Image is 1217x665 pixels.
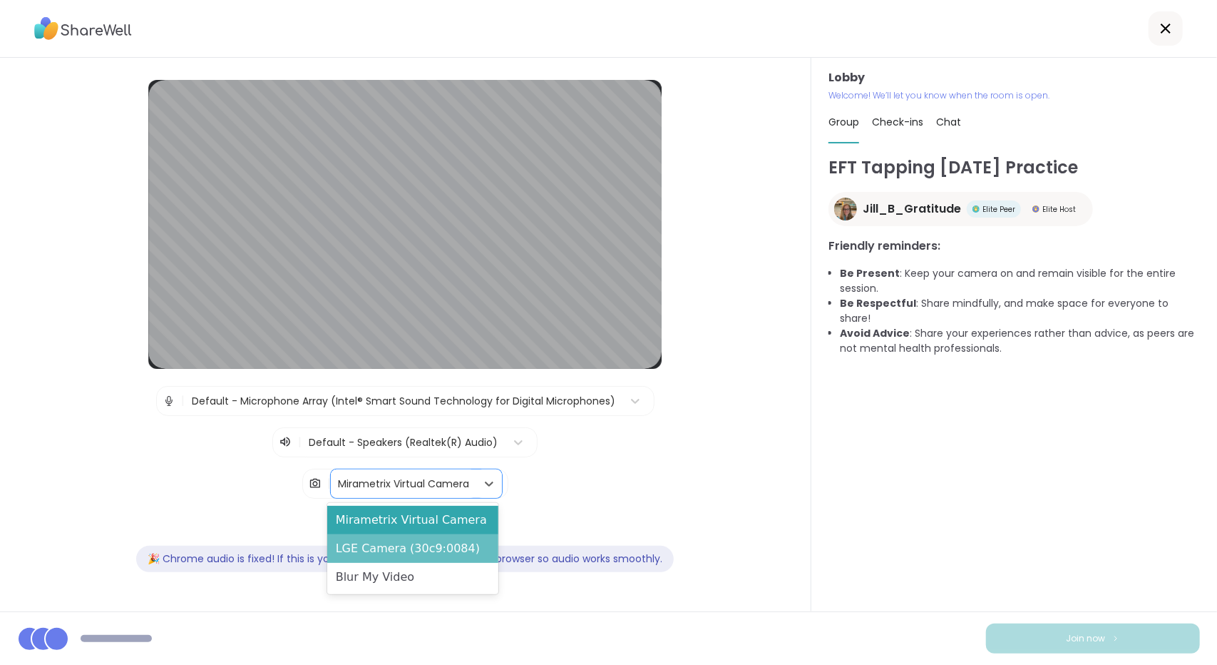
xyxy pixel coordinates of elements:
[828,238,1200,255] h3: Friendly reminders:
[1042,204,1076,215] span: Elite Host
[936,115,961,129] span: Chat
[840,266,1200,296] li: : Keep your camera on and remain visible for the entire session.
[1067,632,1106,645] span: Join now
[1032,205,1039,213] img: Elite Host
[840,326,1200,356] li: : Share your experiences rather than advice, as peers are not mental health professionals.
[872,115,923,129] span: Check-ins
[181,387,185,415] span: |
[338,477,469,492] div: Mirametrix Virtual Camera
[982,204,1015,215] span: Elite Peer
[972,205,980,213] img: Elite Peer
[327,506,498,534] div: Mirametrix Virtual Camera
[192,394,615,409] div: Default - Microphone Array (Intel® Smart Sound Technology for Digital Microphones)
[828,115,859,129] span: Group
[834,198,857,220] img: Jill_B_Gratitude
[1111,634,1120,642] img: ShareWell Logomark
[163,387,175,415] img: Microphone
[136,546,674,572] div: 🎉 Chrome audio is fixed! If this is your first group, please restart your browser so audio works ...
[986,624,1200,654] button: Join now
[309,469,322,498] img: Camera
[34,12,132,45] img: ShareWell Logo
[828,192,1093,226] a: Jill_B_GratitudeJill_B_GratitudeElite PeerElite PeerElite HostElite Host
[327,534,498,563] div: LGE Camera (30c9:0084)
[828,89,1200,102] p: Welcome! We’ll let you know when the room is open.
[828,69,1200,86] h3: Lobby
[840,266,900,280] b: Be Present
[327,469,331,498] span: |
[863,200,961,218] span: Jill_B_Gratitude
[840,296,916,310] b: Be Respectful
[840,296,1200,326] li: : Share mindfully, and make space for everyone to share!
[840,326,910,340] b: Avoid Advice
[327,563,498,592] div: Blur My Video
[325,510,485,540] button: Test speaker and microphone
[298,434,302,451] span: |
[828,155,1200,181] h1: EFT Tapping [DATE] Practice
